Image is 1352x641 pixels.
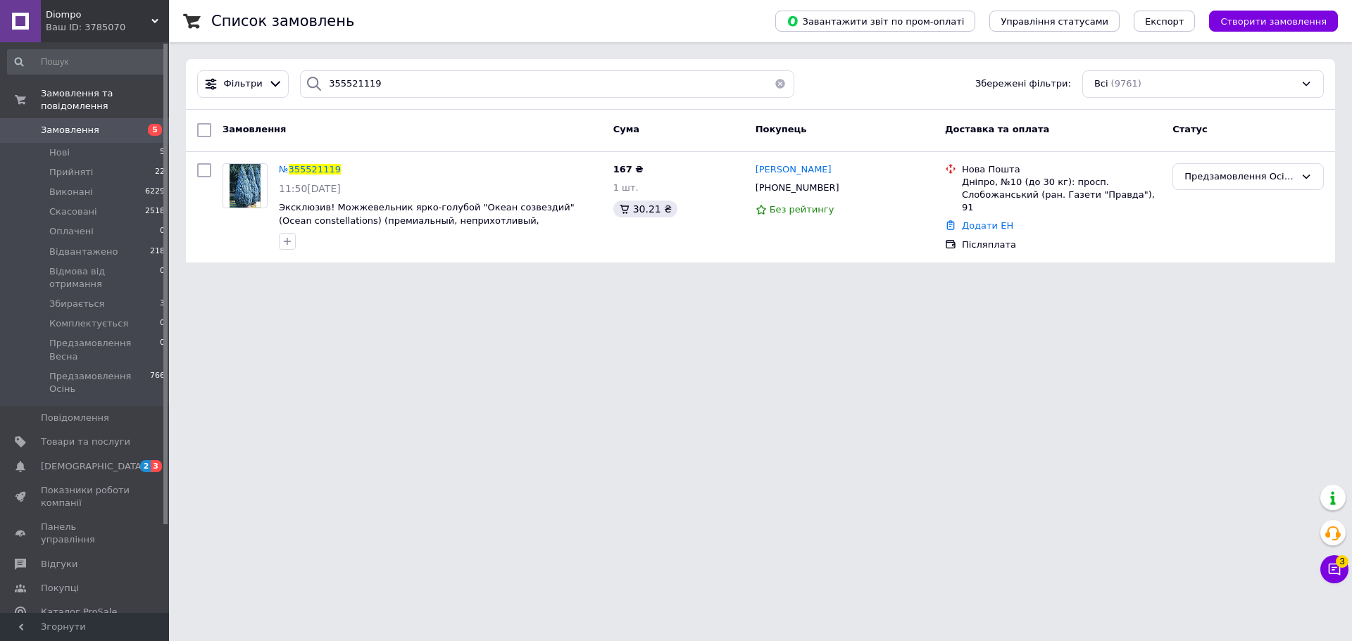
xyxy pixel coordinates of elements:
[766,70,794,98] button: Очистить
[150,246,165,258] span: 218
[1001,16,1108,27] span: Управління статусами
[775,11,975,32] button: Завантажити звіт по пром-оплаті
[1134,11,1196,32] button: Експорт
[230,164,261,208] img: Фото товару
[300,70,794,98] input: Пошук за номером замовлення, ПІБ покупця, номером телефону, Email, номером накладної
[41,87,169,113] span: Замовлення та повідомлення
[223,124,286,134] span: Замовлення
[148,124,162,136] span: 5
[1094,77,1108,91] span: Всі
[279,202,575,226] a: Эксклюзив! Можжевельник ярко-голубой "Океан созвездий" (Ocean constellations) (премиальный, непри...
[49,265,160,291] span: Відмова від отримання
[289,164,341,174] span: 355521119
[150,370,165,395] span: 766
[145,205,165,218] span: 2518
[41,436,130,448] span: Товари та послуги
[160,337,165,362] span: 0
[613,182,639,193] span: 1 шт.
[160,298,165,310] span: 3
[224,77,263,91] span: Фільтри
[613,124,639,134] span: Cума
[49,246,118,258] span: Відвантажено
[1320,555,1348,583] button: Чат з покупцем3
[756,124,807,134] span: Покупець
[962,220,1013,231] a: Додати ЕН
[49,146,70,159] span: Нові
[962,176,1161,215] div: Дніпро, №10 (до 30 кг): просп. Слобожанський (ран. Газети "Правда"), 91
[756,164,832,174] span: [PERSON_NAME]
[160,146,165,159] span: 5
[160,265,165,291] span: 0
[1220,16,1327,27] span: Створити замовлення
[787,15,964,27] span: Завантажити звіт по пром-оплаті
[41,412,109,424] span: Повідомлення
[756,182,839,193] span: [PHONE_NUMBER]
[49,370,150,395] span: Предзамовлення Осінь
[223,163,268,208] a: Фото товару
[49,225,94,238] span: Оплачені
[46,21,169,34] div: Ваш ID: 3785070
[613,201,677,217] div: 30.21 ₴
[41,558,77,571] span: Відгуки
[1111,78,1141,89] span: (9761)
[7,49,166,75] input: Пошук
[989,11,1120,32] button: Управління статусами
[1336,555,1348,568] span: 3
[975,77,1071,91] span: Збережені фільтри:
[1209,11,1338,32] button: Створити замовлення
[41,582,79,595] span: Покупці
[279,164,341,174] a: №355521119
[613,164,644,174] span: 167 ₴
[140,460,151,472] span: 2
[756,163,832,177] a: [PERSON_NAME]
[155,166,165,179] span: 22
[962,239,1161,251] div: Післяплата
[151,460,162,472] span: 3
[49,298,104,310] span: Збирається
[41,521,130,546] span: Панель управління
[46,8,151,21] span: Diompo
[49,337,160,362] span: Предзамовлення Весна
[279,164,289,174] span: №
[49,317,128,330] span: Комплектується
[41,124,99,137] span: Замовлення
[1145,16,1184,27] span: Експорт
[945,124,1049,134] span: Доставка та оплата
[1172,124,1208,134] span: Статус
[160,317,165,330] span: 0
[279,183,341,194] span: 11:50[DATE]
[145,186,165,198] span: 6229
[41,606,117,618] span: Каталог ProSale
[49,205,97,218] span: Скасовані
[160,225,165,238] span: 0
[49,166,93,179] span: Прийняті
[1184,170,1295,184] div: Предзамовлення Осінь
[962,163,1161,176] div: Нова Пошта
[1195,15,1338,26] a: Створити замовлення
[41,484,130,509] span: Показники роботи компанії
[211,13,354,30] h1: Список замовлень
[770,204,834,215] span: Без рейтингу
[49,186,93,198] span: Виконані
[41,460,145,473] span: [DEMOGRAPHIC_DATA]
